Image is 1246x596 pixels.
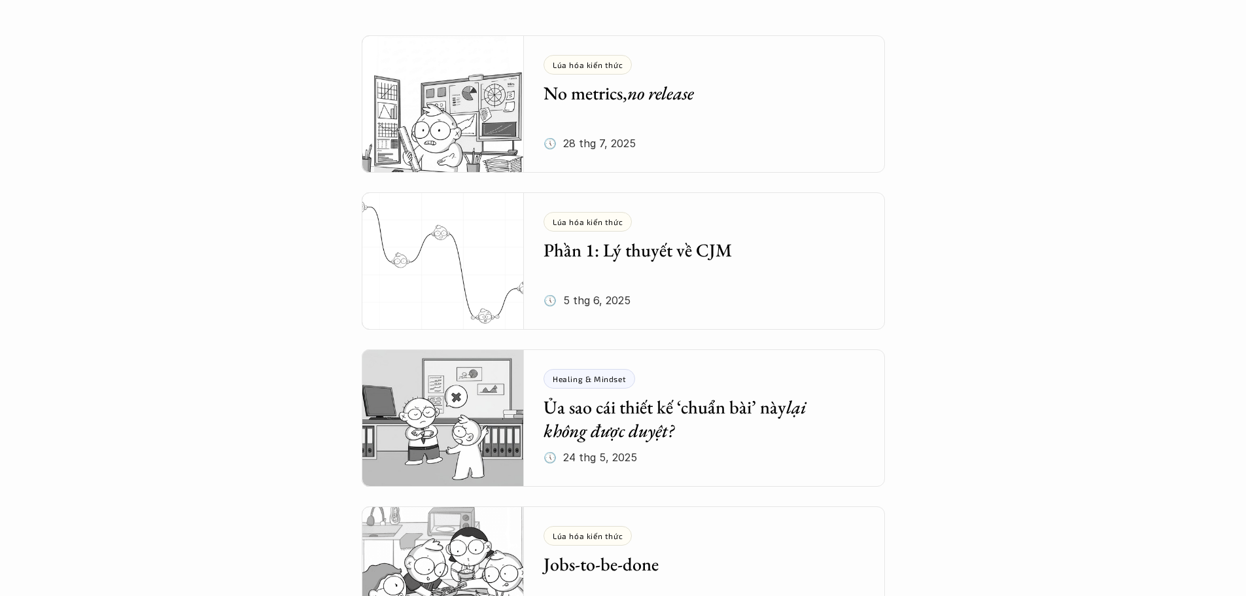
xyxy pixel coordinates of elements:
[544,395,810,442] em: lại không được duyệt?
[553,374,626,383] p: Healing & Mindset
[362,192,885,330] a: Lúa hóa kiến thứcPhần 1: Lý thuyết về CJM🕔 5 thg 6, 2025
[553,531,623,540] p: Lúa hóa kiến thức
[362,35,885,173] a: Lúa hóa kiến thứcNo metrics,no release🕔 28 thg 7, 2025
[362,349,885,487] a: Healing & MindsetỦa sao cái thiết kế ‘chuẩn bài’ nàylại không được duyệt?🕔 24 thg 5, 2025
[544,447,637,467] p: 🕔 24 thg 5, 2025
[553,217,623,226] p: Lúa hóa kiến thức
[553,60,623,69] p: Lúa hóa kiến thức
[544,81,846,105] h5: No metrics,
[627,81,694,105] em: no release
[544,133,636,153] p: 🕔 28 thg 7, 2025
[544,552,846,576] h5: Jobs-to-be-done
[544,395,846,443] h5: Ủa sao cái thiết kế ‘chuẩn bài’ này
[544,238,846,262] h5: Phần 1: Lý thuyết về CJM
[544,290,631,310] p: 🕔 5 thg 6, 2025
